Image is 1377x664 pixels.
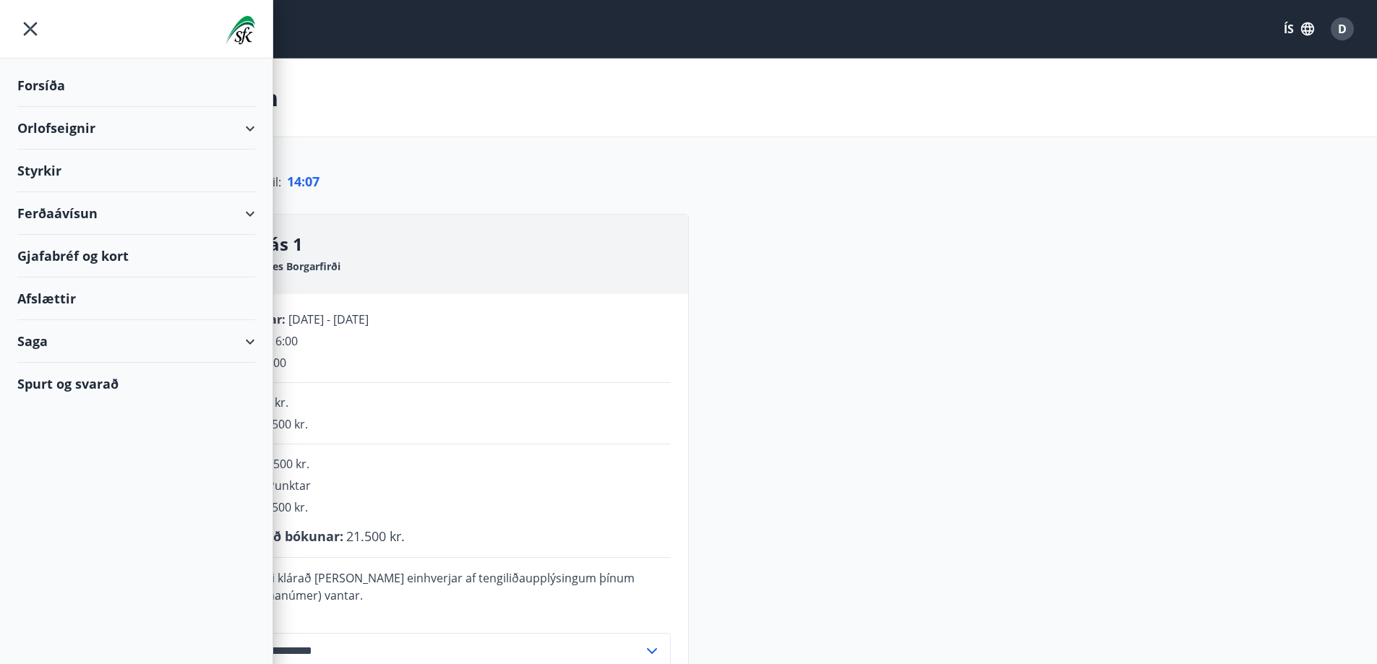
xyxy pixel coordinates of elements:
[204,570,635,603] span: Þú getur ekki klárað [PERSON_NAME] einhverjar af tengiliðaupplýsingum þínum (netfang, símanúmer) ...
[257,456,309,472] span: 21.500 kr.
[17,277,255,320] div: Afslættir
[287,173,305,190] span: 14 :
[1325,12,1360,46] button: D
[1338,21,1347,37] span: D
[258,478,311,493] span: 0 Punktar
[17,150,255,192] div: Styrkir
[204,527,343,545] span: Heildarverð bókunar :
[17,235,255,277] div: Gjafabréf og kort
[17,363,255,405] div: Spurt og svarað
[17,192,255,235] div: Ferðaávísun
[288,311,369,327] span: [DATE] - [DATE]
[226,16,255,45] img: union_logo
[204,616,671,630] label: Netfang
[17,64,255,107] div: Forsíða
[17,16,43,42] button: menu
[262,499,308,515] span: 5.500 kr.
[269,333,298,349] span: 16:00
[1276,16,1322,42] button: ÍS
[204,232,688,256] h3: Bjarkarás 1
[262,416,308,432] span: 5.500 kr.
[17,320,255,363] div: Saga
[346,527,405,545] span: 21.500 kr.
[221,259,340,274] span: Munaðarnes Borgarfirði
[305,173,319,190] span: 07
[17,107,255,150] div: Orlofseignir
